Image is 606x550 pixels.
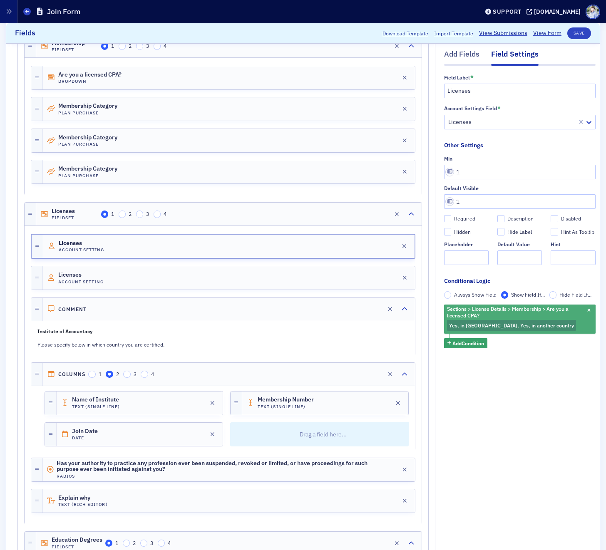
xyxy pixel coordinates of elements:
[59,247,105,253] h4: Account Setting
[444,215,452,223] input: Required
[101,42,109,50] input: 1
[140,540,148,547] input: 3
[507,216,534,223] div: Description
[449,322,574,329] span: Yes, in [GEOGRAPHIC_DATA], Yes, in another country
[154,211,161,218] input: 4
[444,241,473,248] div: Placeholder
[493,8,522,15] div: Support
[154,42,161,50] input: 4
[59,240,105,247] span: Licenses
[164,42,166,49] span: 4
[151,371,154,377] span: 4
[168,540,171,546] span: 4
[111,211,114,217] span: 1
[15,28,35,39] h2: Fields
[444,292,452,299] input: Always Show Field
[123,371,131,378] input: 3
[527,9,584,15] button: [DOMAIN_NAME]
[534,8,581,15] div: [DOMAIN_NAME]
[382,30,428,37] button: Download Template
[444,49,479,64] div: Add Fields
[58,279,105,285] h4: Account Setting
[559,292,591,298] span: Hide Field If...
[37,341,409,348] p: Please specify below in which country you are certified.
[129,211,132,217] span: 2
[551,241,561,248] div: Hint
[123,540,130,547] input: 2
[447,306,569,319] span: Sections > License Details > Membership > Are you a licensed CPA?
[136,42,144,50] input: 3
[101,211,109,218] input: 1
[37,328,92,334] strong: Institute of Accountacy
[119,211,126,218] input: 2
[444,338,488,349] button: AddCondition
[99,371,102,377] span: 1
[72,396,119,403] span: Name of Institute
[133,540,136,546] span: 2
[479,29,527,38] a: View Submissions
[258,396,314,403] span: Membership Number
[72,428,119,435] span: Join Date
[497,215,505,223] input: Description
[561,228,594,235] div: Hint As Tooltip
[58,141,117,147] h4: Plan Purchase
[497,241,530,248] div: Default Value
[233,422,413,446] p: Drag a field here...
[57,460,375,473] span: Has your authority to practice any profession ever been suspended, revoked or limited, or have pr...
[501,292,509,299] input: Show Field If...
[444,141,483,150] div: Other Settings
[47,7,80,17] h1: Join Form
[57,473,375,479] h4: Radios
[72,435,119,441] h4: Date
[129,42,132,49] span: 2
[497,106,501,111] abbr: This field is required
[105,540,113,547] input: 1
[58,166,117,172] span: Membership Category
[58,272,105,278] span: Licenses
[444,106,497,112] div: Account Settings Field
[58,495,105,501] span: Explain why
[52,208,98,215] span: Licenses
[146,211,149,217] span: 3
[444,228,452,236] input: Hidden
[497,228,505,236] input: Hide Label
[52,47,98,52] h4: Fieldset
[549,292,557,299] input: Hide Field If...
[551,215,558,223] input: Disabled
[115,540,118,546] span: 1
[88,371,96,378] input: 1
[58,103,117,109] span: Membership Category
[434,30,473,37] span: Import Template
[444,277,490,286] div: Conditional Logic
[551,228,558,236] input: Hint As Tooltip
[470,74,474,80] abbr: This field is required
[507,228,532,235] div: Hide Label
[58,79,122,84] h4: Dropdown
[52,215,98,220] h4: Fieldset
[58,371,86,377] h4: Columns
[452,339,484,347] span: Add Condition
[164,211,166,217] span: 4
[444,74,470,81] div: Field Label
[58,72,122,78] span: Are you a licensed CPA?
[454,292,497,298] span: Always Show Field
[146,42,149,49] span: 3
[106,371,113,378] input: 2
[58,502,108,507] h4: Text (Rich Editor)
[511,292,545,298] span: Show Field If...
[444,185,479,191] div: Default Visible
[136,211,144,218] input: 3
[58,306,87,312] h4: Comment
[158,540,165,547] input: 4
[116,371,119,377] span: 2
[533,29,561,38] a: View Form
[454,216,475,223] div: Required
[58,173,117,178] h4: Plan Purchase
[58,110,117,116] h4: Plan Purchase
[58,134,117,141] span: Membership Category
[567,27,591,39] button: Save
[119,42,126,50] input: 2
[586,5,600,19] span: Profile
[134,371,137,377] span: 3
[150,540,153,546] span: 3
